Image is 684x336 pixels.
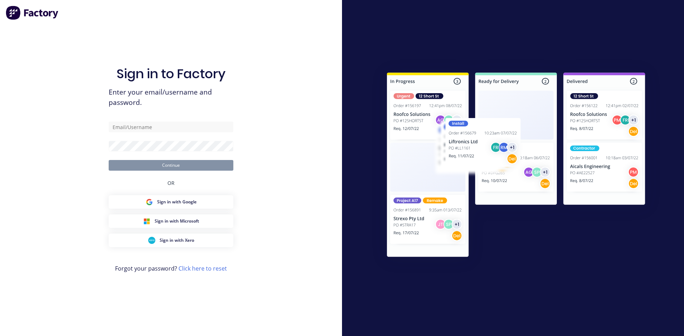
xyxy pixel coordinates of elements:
span: Sign in with Microsoft [155,218,199,224]
img: Microsoft Sign in [143,218,150,225]
span: Sign in with Google [157,199,197,205]
input: Email/Username [109,122,233,132]
button: Google Sign inSign in with Google [109,195,233,209]
span: Enter your email/username and password. [109,87,233,108]
button: Continue [109,160,233,171]
span: Sign in with Xero [160,237,194,244]
div: OR [167,171,175,195]
h1: Sign in to Factory [116,66,226,81]
img: Google Sign in [146,198,153,206]
img: Xero Sign in [148,237,155,244]
span: Forgot your password? [115,264,227,273]
a: Click here to reset [178,265,227,272]
button: Microsoft Sign inSign in with Microsoft [109,214,233,228]
img: Factory [6,6,59,20]
button: Xero Sign inSign in with Xero [109,234,233,247]
img: Sign in [371,58,661,274]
